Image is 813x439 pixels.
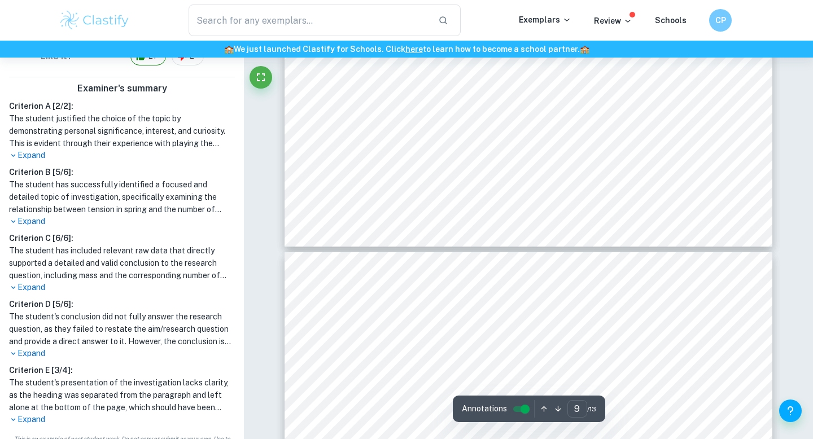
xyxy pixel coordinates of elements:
[681,420,689,429] span: of
[9,112,235,150] h1: The student justified the choice of the topic by demonstrating personal significance, interest, a...
[9,298,235,310] h6: Criterion D [ 5 / 6 ]:
[344,74,419,84] span: into the equation:
[526,102,534,112] span: =
[536,108,543,118] span: 𝑚
[2,43,811,55] h6: We just launched Clastify for Schools. Click to learn how to become a school partner.
[519,14,571,26] p: Exemplars
[356,197,381,206] span: P a g e
[519,100,523,107] span: 2
[537,169,544,179] span: 𝑚
[9,376,235,414] h1: The student's presentation of the investigation lacks clarity, as the heading was separated from ...
[462,403,507,415] span: Annotations
[9,216,235,227] p: Expand
[224,45,234,54] span: 🏫
[640,420,670,429] span: square
[9,100,235,112] h6: Criterion A [ 2 / 2 ]:
[9,348,235,359] p: Expand
[544,311,559,318] span: −0.5
[513,102,518,112] span: 𝑛
[59,9,130,32] img: Clastify logo
[539,354,561,361] span: −0.459
[9,364,235,376] h6: Criterion E [ 3 / 4 ]:
[700,420,714,429] span: the
[714,14,727,27] h6: CP
[5,82,239,95] h6: Examiner's summary
[344,128,390,137] span: Therefore;
[344,420,419,429] span: Mass (±0.001Kg)
[9,282,235,293] p: Expand
[9,150,235,161] p: Expand
[537,95,541,104] span: 𝑘
[344,61,713,71] span: This equation of the line of best fit can be formulated by substituting the value of k
[587,404,596,414] span: / 13
[499,313,542,322] span: 𝑛 = 3.02𝑚
[9,166,235,178] h6: Criterion B [ 5 / 6 ]:
[9,414,235,425] p: Expand
[189,5,429,36] input: Search for any exemplars...
[405,45,423,54] a: here
[532,155,551,165] span: 9.13
[596,420,628,429] span: Inverse
[779,400,802,422] button: Help and Feedback
[9,244,235,282] h1: The student has included relevant raw data that directly supported a detailed and valid conclusio...
[506,163,532,172] span: 𝑛 = √
[9,310,235,348] h1: The student's conclusion did not fully answer the research question, as they failed to restate th...
[344,197,355,206] span: 9 |
[594,15,632,27] p: Review
[344,334,635,344] span: The equation of the line of best fit as calculated by the computer is:
[9,178,235,216] h1: The student has successfully identified a focused and detailed topic of investigation, specifical...
[496,355,536,365] span: 𝑦 = 3.04𝑥
[9,232,235,244] h6: Criterion C [ 6 / 6 ]:
[580,45,589,54] span: 🏫
[250,66,272,89] button: Fullscreen
[655,16,687,25] a: Schools
[470,420,579,429] span: Number of nodes formed
[344,398,514,408] span: Linearizing the exponential relationship
[344,283,375,292] span: Jqc106
[709,9,732,32] button: CP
